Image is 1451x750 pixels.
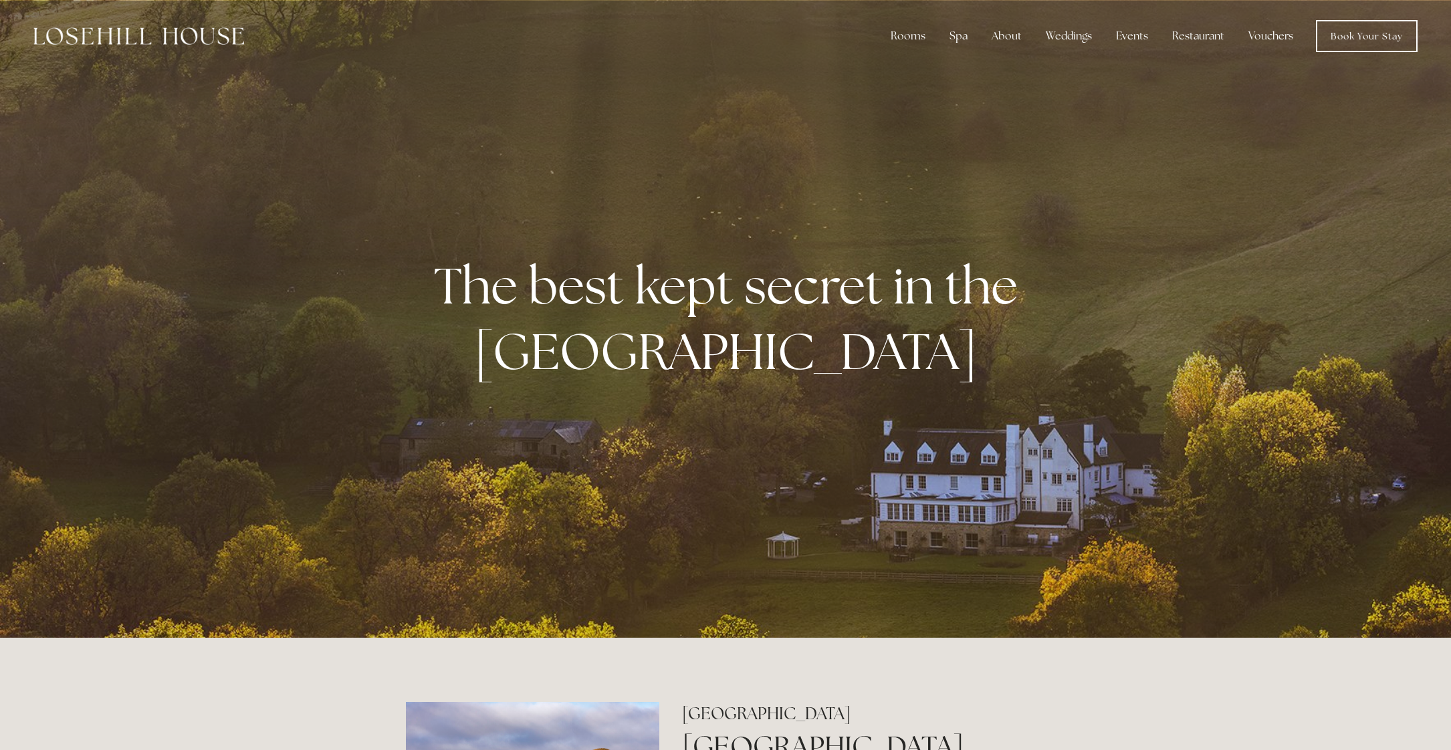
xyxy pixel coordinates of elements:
[1238,23,1304,49] a: Vouchers
[1105,23,1159,49] div: Events
[981,23,1032,49] div: About
[880,23,936,49] div: Rooms
[33,27,244,45] img: Losehill House
[939,23,978,49] div: Spa
[1035,23,1103,49] div: Weddings
[1161,23,1235,49] div: Restaurant
[1316,20,1418,52] a: Book Your Stay
[434,253,1028,384] strong: The best kept secret in the [GEOGRAPHIC_DATA]
[682,702,1045,725] h2: [GEOGRAPHIC_DATA]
